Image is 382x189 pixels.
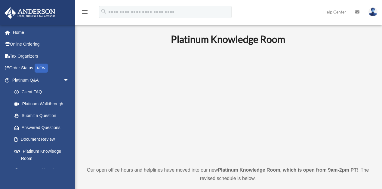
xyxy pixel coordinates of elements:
span: arrow_drop_down [63,74,75,86]
a: Tax & Bookkeeping Packages [8,164,78,184]
a: Document Review [8,133,78,145]
a: Platinum Q&Aarrow_drop_down [4,74,78,86]
img: Anderson Advisors Platinum Portal [3,7,57,19]
a: Order StatusNEW [4,62,78,74]
iframe: 231110_Toby_KnowledgeRoom [138,53,318,155]
a: Platinum Walkthrough [8,98,78,110]
a: Answered Questions [8,121,78,133]
a: Submit a Question [8,110,78,122]
strong: Platinum Knowledge Room, which is open from 9am-2pm PT [218,167,356,172]
a: Client FAQ [8,86,78,98]
i: menu [81,8,88,16]
a: menu [81,10,88,16]
i: search [100,8,107,15]
div: NEW [35,64,48,73]
a: Platinum Knowledge Room [8,145,75,164]
a: Online Ordering [4,38,78,50]
b: Platinum Knowledge Room [171,33,285,45]
a: Tax Organizers [4,50,78,62]
a: Home [4,26,78,38]
img: User Pic [368,7,377,16]
p: Our open office hours and helplines have moved into our new ! The revised schedule is below. [86,166,370,183]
